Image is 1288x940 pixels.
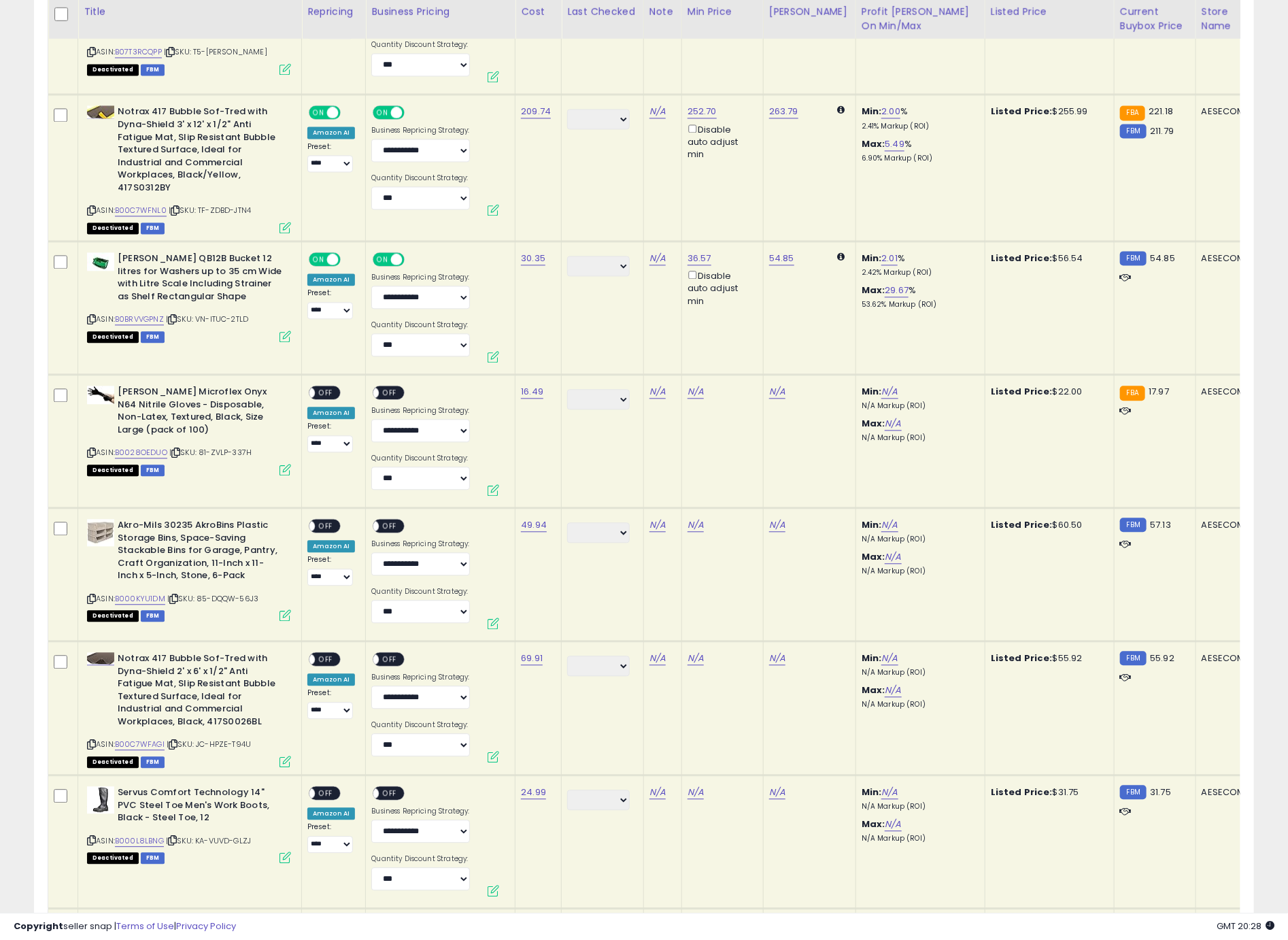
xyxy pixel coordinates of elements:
[769,518,785,532] a: N/A
[862,786,882,799] b: Min:
[115,739,165,750] a: B00C7WFAGI
[115,593,165,605] a: B000KYU1DM
[881,786,898,799] a: N/A
[862,518,882,531] b: Min:
[521,105,551,118] a: 209.74
[862,268,975,278] p: 2.42% Markup (ROI)
[862,818,885,830] b: Max:
[141,222,165,234] span: FBM
[688,786,704,799] a: N/A
[1149,385,1169,398] span: 17.97
[567,4,638,18] div: Last Checked
[862,834,975,843] p: N/A Markup (ROI)
[862,105,882,118] b: Min:
[991,105,1104,118] div: $255.99
[1150,124,1174,137] span: 211.79
[141,756,165,768] span: FBM
[1217,920,1274,933] span: 2025-08-15 20:28 GMT
[1202,519,1245,531] div: AESECOM
[87,610,139,622] span: All listings that are unavailable for purchase on Amazon for any reason other than out-of-stock
[862,284,885,297] b: Max:
[881,105,900,118] a: 2.00
[1202,386,1245,398] div: AESECOM
[339,107,360,118] span: OFF
[167,739,251,750] span: | SKU: JC-HPZE-T94U
[1202,786,1245,799] div: AESECOM
[371,854,470,864] label: Quantity Discount Strategy:
[862,700,975,709] p: N/A Markup (ROI)
[371,40,470,50] label: Quantity Discount Strategy:
[87,652,291,766] div: ASIN:
[307,142,355,173] div: Preset:
[118,252,283,306] b: [PERSON_NAME] QB12B Bucket 12 litres for Washers up to 35 cm Wide with Litre Scale Including Stra...
[307,4,360,18] div: Repricing
[118,386,283,439] b: [PERSON_NAME] Microflex Onyx N64 Nitrile Gloves - Disposable, Non-Latex, Textured, Black, Size La...
[166,314,248,324] span: | SKU: VN-ITUC-2TLD
[169,447,252,458] span: | SKU: 81-ZVLP-337H
[649,105,666,118] a: N/A
[315,387,337,399] span: OFF
[862,284,975,309] div: %
[169,205,251,216] span: | SKU: TF-ZDBD-JTN4
[688,4,758,18] div: Min Price
[991,4,1108,18] div: Listed Price
[375,107,392,118] span: ON
[14,920,236,933] div: seller snap | |
[885,684,901,697] a: N/A
[310,254,327,265] span: ON
[688,252,711,265] a: 36.57
[521,786,546,799] a: 24.99
[115,314,164,325] a: B0BRVVGPNZ
[1150,518,1171,531] span: 57.13
[403,254,424,265] span: OFF
[403,107,424,118] span: OFF
[649,518,666,532] a: N/A
[688,518,704,532] a: N/A
[307,807,355,820] div: Amazon AI
[371,126,470,135] label: Business Repricing Strategy:
[521,518,547,532] a: 49.94
[115,205,167,216] a: B00C7WFNL0
[881,252,898,265] a: 2.01
[371,320,470,330] label: Quantity Discount Strategy:
[379,520,401,532] span: OFF
[1149,105,1173,118] span: 221.18
[87,786,291,862] div: ASIN:
[885,284,909,297] a: 29.67
[1202,4,1250,33] div: Store Name
[769,385,785,399] a: N/A
[115,46,162,58] a: B07T3RCQPP
[307,422,355,452] div: Preset:
[84,4,296,18] div: Title
[371,173,470,183] label: Quantity Discount Strategy:
[881,518,898,532] a: N/A
[1202,252,1245,265] div: AESECOM
[307,688,355,719] div: Preset:
[688,105,717,118] a: 252.70
[310,107,327,118] span: ON
[991,518,1053,531] b: Listed Price:
[769,252,794,265] a: 54.85
[1120,105,1145,120] small: FBA
[379,387,401,399] span: OFF
[87,465,139,476] span: All listings that are unavailable for purchase on Amazon for any reason other than out-of-stock
[991,786,1053,799] b: Listed Price:
[862,122,975,131] p: 2.41% Markup (ROI)
[379,654,401,665] span: OFF
[141,465,165,476] span: FBM
[375,254,392,265] span: ON
[885,417,901,431] a: N/A
[87,519,291,620] div: ASIN:
[649,385,666,399] a: N/A
[87,331,139,343] span: All listings that are unavailable for purchase on Amazon for any reason other than out-of-stock
[371,807,470,816] label: Business Repricing Strategy:
[1202,652,1245,665] div: AESECOM
[307,407,355,419] div: Amazon AI
[769,786,785,799] a: N/A
[141,331,165,343] span: FBM
[87,64,139,75] span: All listings that are unavailable for purchase on Amazon for any reason other than out-of-stock
[862,137,885,150] b: Max:
[118,519,283,586] b: Akro-Mils 30235 AkroBins Plastic Storage Bins, Space-Saving Stackable Bins for Garage, Pantry, Cr...
[688,385,704,399] a: N/A
[1120,251,1147,265] small: FBM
